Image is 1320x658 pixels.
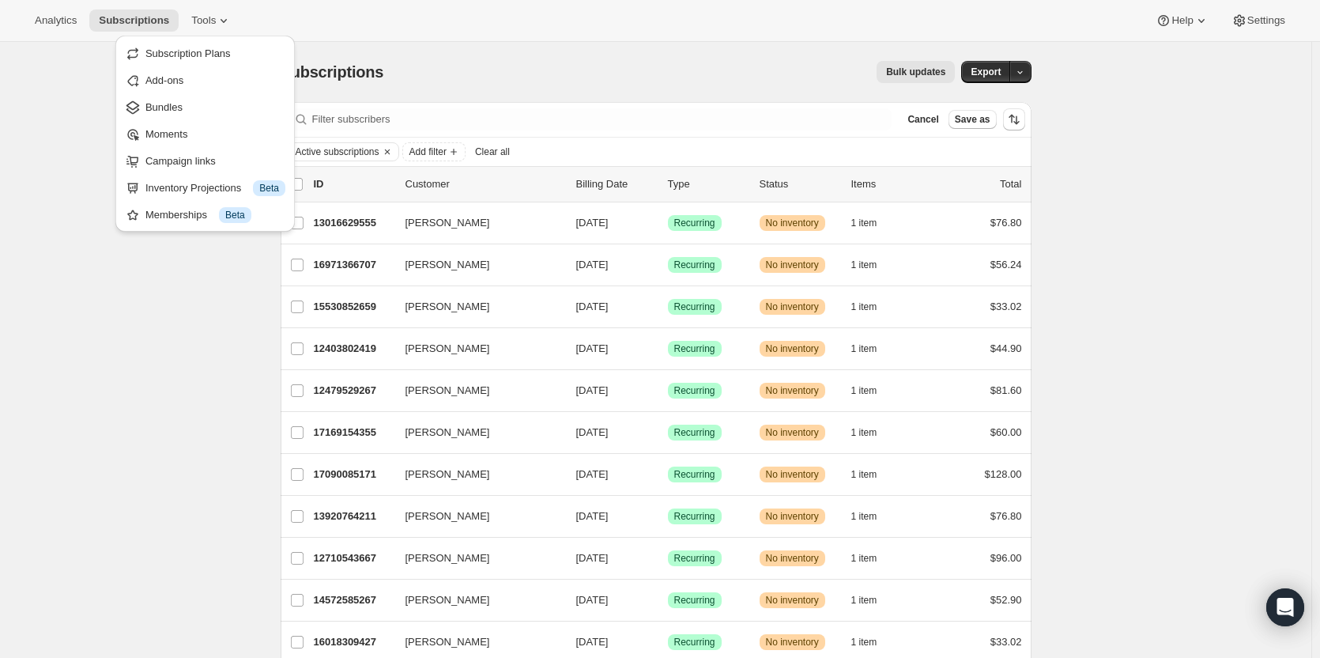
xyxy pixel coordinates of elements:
[314,215,393,231] p: 13016629555
[990,342,1022,354] span: $44.90
[314,383,393,399] p: 12479529267
[314,505,1022,528] div: 13920764211[PERSON_NAME][DATE]SuccessRecurringWarningNo inventory1 item$76.80
[907,113,938,126] span: Cancel
[576,301,609,312] span: [DATE]
[1000,176,1021,192] p: Total
[120,40,290,66] button: Subscription Plans
[405,634,490,650] span: [PERSON_NAME]
[396,252,554,278] button: [PERSON_NAME]
[314,176,1022,192] div: IDCustomerBilling DateTypeStatusItemsTotal
[990,301,1022,312] span: $33.02
[145,74,183,86] span: Add-ons
[901,110,945,129] button: Cancel
[766,217,819,229] span: No inventory
[396,378,554,403] button: [PERSON_NAME]
[971,66,1001,78] span: Export
[1266,588,1304,626] div: Open Intercom Messenger
[766,426,819,439] span: No inventory
[99,14,169,27] span: Subscriptions
[314,425,393,441] p: 17169154355
[990,259,1022,270] span: $56.24
[396,462,554,487] button: [PERSON_NAME]
[379,143,395,161] button: Clear
[576,552,609,564] span: [DATE]
[396,420,554,445] button: [PERSON_NAME]
[877,61,955,83] button: Bulk updates
[191,14,216,27] span: Tools
[120,202,290,227] button: Memberships
[851,259,877,271] span: 1 item
[1222,9,1295,32] button: Settings
[314,592,393,608] p: 14572585267
[674,342,715,355] span: Recurring
[990,594,1022,606] span: $52.90
[402,142,466,161] button: Add filter
[949,110,997,129] button: Save as
[314,296,1022,318] div: 15530852659[PERSON_NAME][DATE]SuccessRecurringWarningNo inventory1 item$33.02
[405,176,564,192] p: Customer
[314,631,1022,653] div: 16018309427[PERSON_NAME][DATE]SuccessRecurringWarningNo inventory1 item$33.02
[145,101,183,113] span: Bundles
[668,176,747,192] div: Type
[314,422,1022,444] div: 17169154355[PERSON_NAME][DATE]SuccessRecurringWarningNo inventory1 item$60.00
[1146,9,1218,32] button: Help
[120,121,290,146] button: Moments
[766,468,819,481] span: No inventory
[766,301,819,313] span: No inventory
[314,380,1022,402] div: 12479529267[PERSON_NAME][DATE]SuccessRecurringWarningNo inventory1 item$81.60
[851,384,877,397] span: 1 item
[405,341,490,357] span: [PERSON_NAME]
[182,9,241,32] button: Tools
[89,9,179,32] button: Subscriptions
[674,510,715,523] span: Recurring
[314,550,393,566] p: 12710543667
[851,636,877,649] span: 1 item
[314,299,393,315] p: 15530852659
[766,342,819,355] span: No inventory
[396,588,554,613] button: [PERSON_NAME]
[886,66,945,78] span: Bulk updates
[259,182,279,195] span: Beta
[674,594,715,607] span: Recurring
[396,504,554,529] button: [PERSON_NAME]
[851,547,895,569] button: 1 item
[990,217,1022,229] span: $76.80
[405,550,490,566] span: [PERSON_NAME]
[314,467,393,482] p: 17090085171
[314,341,393,357] p: 12403802419
[674,468,715,481] span: Recurring
[985,468,1022,480] span: $128.00
[225,209,245,221] span: Beta
[766,259,819,271] span: No inventory
[35,14,77,27] span: Analytics
[674,636,715,649] span: Recurring
[145,128,187,140] span: Moments
[314,589,1022,611] div: 14572585267[PERSON_NAME][DATE]SuccessRecurringWarningNo inventory1 item$52.90
[851,217,877,229] span: 1 item
[25,9,86,32] button: Analytics
[961,61,1010,83] button: Export
[674,552,715,565] span: Recurring
[314,547,1022,569] div: 12710543667[PERSON_NAME][DATE]SuccessRecurringWarningNo inventory1 item$96.00
[990,384,1022,396] span: $81.60
[990,636,1022,648] span: $33.02
[405,592,490,608] span: [PERSON_NAME]
[396,546,554,571] button: [PERSON_NAME]
[405,257,490,273] span: [PERSON_NAME]
[1247,14,1285,27] span: Settings
[851,505,895,528] button: 1 item
[1003,108,1025,130] button: Sort the results
[851,176,930,192] div: Items
[851,212,895,234] button: 1 item
[576,468,609,480] span: [DATE]
[314,509,393,524] p: 13920764211
[314,257,393,273] p: 16971366707
[766,636,819,649] span: No inventory
[405,215,490,231] span: [PERSON_NAME]
[576,594,609,606] span: [DATE]
[281,63,384,81] span: Subscriptions
[851,254,895,276] button: 1 item
[288,143,379,161] button: Active subscriptions
[314,212,1022,234] div: 13016629555[PERSON_NAME][DATE]SuccessRecurringWarningNo inventory1 item$76.80
[851,468,877,481] span: 1 item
